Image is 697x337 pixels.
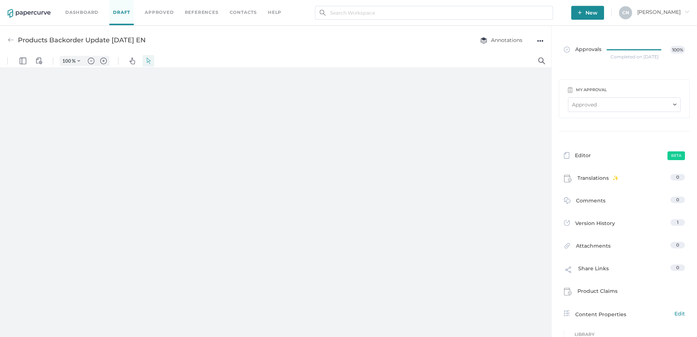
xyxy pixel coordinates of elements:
img: default-viewcontrols.svg [36,3,42,10]
button: View Controls [33,1,45,12]
a: Comments0 [564,197,685,208]
span: % [72,4,75,9]
button: Panel [17,1,29,12]
div: Content Properties [564,310,685,318]
a: Contacts [230,8,257,16]
span: Approvals [564,46,601,54]
a: Approved [145,8,174,16]
img: back-arrow-grey.72011ae3.svg [8,37,14,43]
a: Translations0 [564,174,685,185]
img: chevron.svg [77,5,80,8]
div: ●●● [537,36,544,46]
img: share-link-icon.af96a55c.svg [564,265,573,276]
span: Edit [674,310,685,318]
span: 0 [676,265,679,270]
button: Select [143,1,154,12]
a: Product Claims [564,287,685,298]
img: comment-icon.4fbda5a2.svg [564,197,571,206]
span: 0 [676,174,679,180]
input: Search Workspace [315,6,553,20]
div: Approved [572,101,597,109]
a: Version History1 [564,219,685,229]
button: New [571,6,604,20]
img: approved-grey.341b8de9.svg [564,47,570,53]
button: Zoom out [85,1,97,12]
i: arrow_right [684,9,689,14]
img: annotation-layers.cc6d0e6b.svg [480,37,487,44]
span: Product Claims [577,287,618,298]
span: 1 [677,220,678,225]
span: Version History [575,219,615,229]
a: Share Links0 [564,264,685,278]
img: papercurve-logo-colour.7244d18c.svg [8,9,51,18]
input: Set zoom [60,3,72,10]
img: plus-white.e19ec114.svg [578,11,582,15]
img: default-select.svg [145,3,152,10]
span: New [578,6,597,20]
img: versions-icon.ee5af6b0.svg [564,220,570,227]
span: Comments [576,197,606,208]
a: Attachments0 [564,242,685,253]
a: Content PropertiesEdit [564,310,685,318]
img: default-pan.svg [129,3,136,10]
a: Approvals100% [560,39,689,67]
img: search.bf03fe8b.svg [320,10,326,16]
span: [PERSON_NAME] [637,9,689,15]
button: Zoom in [98,1,109,12]
button: Zoom Controls [73,1,85,12]
img: template-icon-grey.e69f4ded.svg [564,152,569,159]
img: claims-icon.71597b81.svg [564,175,572,183]
img: claims-icon.71597b81.svg [564,288,572,296]
span: Share Links [578,264,609,278]
a: Dashboard [65,8,98,16]
img: down-chevron.8e65701e.svg [673,104,677,106]
img: default-minus.svg [88,3,94,10]
a: EditorBeta [564,151,685,161]
span: Annotations [480,37,522,43]
div: Products Backorder Update [DATE] EN [18,33,146,47]
img: content-properties-icon.34d20aed.svg [564,310,570,316]
span: Attachments [576,242,611,253]
a: References [185,8,219,16]
img: attachments-icon.0dd0e375.svg [564,243,571,251]
img: default-magnifying-glass.svg [538,3,545,10]
img: clipboard-icon-grey.9278a0e9.svg [568,87,572,93]
img: default-plus.svg [100,3,107,10]
span: C N [622,10,629,15]
img: default-leftsidepanel.svg [20,3,26,10]
span: Beta [667,151,685,160]
button: Annotations [473,33,530,47]
div: my approval [576,86,607,94]
button: Search [536,1,548,12]
span: 100% [670,46,685,54]
span: 0 [676,197,679,202]
div: help [268,8,281,16]
span: Translations [577,174,619,185]
span: 0 [676,242,679,248]
button: Pan [126,1,138,12]
span: Editor [575,151,591,161]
